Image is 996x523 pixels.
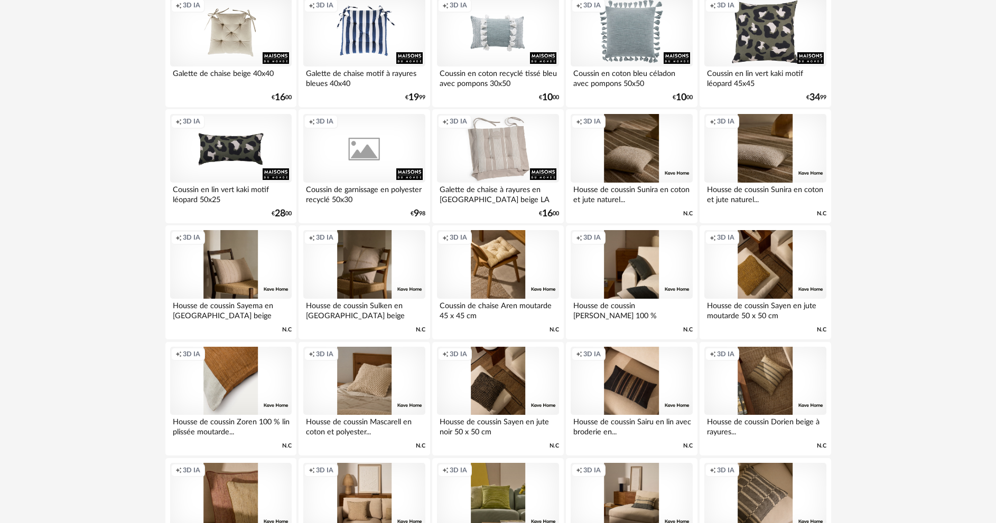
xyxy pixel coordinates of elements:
[700,342,831,456] a: Creation icon 3D IA Housse de coussin Dorien beige à rayures... N.C
[408,94,419,101] span: 19
[450,117,467,126] span: 3D IA
[673,94,693,101] div: € 00
[316,233,333,242] span: 3D IA
[405,94,425,101] div: € 99
[576,1,582,9] span: Creation icon
[700,225,831,339] a: Creation icon 3D IA Housse de coussin Sayen en jute moutarde 50 x 50 cm N.C
[442,117,449,126] span: Creation icon
[683,210,693,217] span: N.C
[550,326,559,334] span: N.C
[303,299,425,320] div: Housse de coussin Sulken en [GEOGRAPHIC_DATA] beige avec...
[275,210,285,217] span: 28
[571,183,692,204] div: Housse de coussin Sunira en coton et jute naturel...
[272,210,292,217] div: € 00
[710,350,716,358] span: Creation icon
[170,415,292,436] div: Housse de coussin Zoren 100 % lin plissée moutarde...
[175,350,182,358] span: Creation icon
[175,233,182,242] span: Creation icon
[432,225,563,339] a: Creation icon 3D IA Coussin de chaise Aren moutarde 45 x 45 cm N.C
[183,117,200,126] span: 3D IA
[700,109,831,223] a: Creation icon 3D IA Housse de coussin Sunira en coton et jute naturel... N.C
[437,299,558,320] div: Coussin de chaise Aren moutarde 45 x 45 cm
[683,326,693,334] span: N.C
[442,1,449,9] span: Creation icon
[170,299,292,320] div: Housse de coussin Sayema en [GEOGRAPHIC_DATA] beige avec...
[539,94,559,101] div: € 00
[710,233,716,242] span: Creation icon
[282,326,292,334] span: N.C
[442,350,449,358] span: Creation icon
[175,117,182,126] span: Creation icon
[303,66,425,88] div: Galette de chaise motif à rayures bleues 40x40
[309,466,315,474] span: Creation icon
[817,442,826,450] span: N.C
[566,342,697,456] a: Creation icon 3D IA Housse de coussin Sairu en lin avec broderie en... N.C
[316,117,333,126] span: 3D IA
[704,66,826,88] div: Coussin en lin vert kaki motif léopard 45x45
[550,442,559,450] span: N.C
[432,342,563,456] a: Creation icon 3D IA Housse de coussin Sayen en jute noir 50 x 50 cm N.C
[583,1,601,9] span: 3D IA
[316,1,333,9] span: 3D IA
[303,183,425,204] div: Coussin de garnissage en polyester recyclé 50x30
[583,466,601,474] span: 3D IA
[299,342,430,456] a: Creation icon 3D IA Housse de coussin Mascarell en coton et polyester... N.C
[309,350,315,358] span: Creation icon
[183,466,200,474] span: 3D IA
[571,415,692,436] div: Housse de coussin Sairu en lin avec broderie en...
[583,233,601,242] span: 3D IA
[170,66,292,88] div: Galette de chaise beige 40x40
[414,210,419,217] span: 9
[583,350,601,358] span: 3D IA
[316,350,333,358] span: 3D IA
[809,94,820,101] span: 34
[183,1,200,9] span: 3D IA
[165,109,296,223] a: Creation icon 3D IA Coussin en lin vert kaki motif léopard 50x25 €2800
[432,109,563,223] a: Creation icon 3D IA Galette de chaise à rayures en [GEOGRAPHIC_DATA] beige LA BASTIDE €1600
[416,442,425,450] span: N.C
[165,342,296,456] a: Creation icon 3D IA Housse de coussin Zoren 100 % lin plissée moutarde... N.C
[450,466,467,474] span: 3D IA
[704,183,826,204] div: Housse de coussin Sunira en coton et jute naturel...
[806,94,826,101] div: € 99
[717,466,734,474] span: 3D IA
[542,94,553,101] span: 10
[539,210,559,217] div: € 00
[442,233,449,242] span: Creation icon
[571,66,692,88] div: Coussin en coton bleu céladon avec pompons 50x50
[299,225,430,339] a: Creation icon 3D IA Housse de coussin Sulken en [GEOGRAPHIC_DATA] beige avec... N.C
[717,350,734,358] span: 3D IA
[676,94,686,101] span: 10
[411,210,425,217] div: € 98
[175,1,182,9] span: Creation icon
[717,233,734,242] span: 3D IA
[542,210,553,217] span: 16
[175,466,182,474] span: Creation icon
[299,109,430,223] a: Creation icon 3D IA Coussin de garnissage en polyester recyclé 50x30 €998
[282,442,292,450] span: N.C
[583,117,601,126] span: 3D IA
[450,350,467,358] span: 3D IA
[576,466,582,474] span: Creation icon
[704,415,826,436] div: Housse de coussin Dorien beige à rayures...
[272,94,292,101] div: € 00
[183,233,200,242] span: 3D IA
[309,233,315,242] span: Creation icon
[437,66,558,88] div: Coussin en coton recyclé tissé bleu avec pompons 30x50
[571,299,692,320] div: Housse de coussin [PERSON_NAME] 100 % [PERSON_NAME] et...
[303,415,425,436] div: Housse de coussin Mascarell en coton et polyester...
[437,183,558,204] div: Galette de chaise à rayures en [GEOGRAPHIC_DATA] beige LA BASTIDE
[170,183,292,204] div: Coussin en lin vert kaki motif léopard 50x25
[183,350,200,358] span: 3D IA
[576,233,582,242] span: Creation icon
[165,225,296,339] a: Creation icon 3D IA Housse de coussin Sayema en [GEOGRAPHIC_DATA] beige avec... N.C
[442,466,449,474] span: Creation icon
[710,1,716,9] span: Creation icon
[566,225,697,339] a: Creation icon 3D IA Housse de coussin [PERSON_NAME] 100 % [PERSON_NAME] et... N.C
[275,94,285,101] span: 16
[817,326,826,334] span: N.C
[437,415,558,436] div: Housse de coussin Sayen en jute noir 50 x 50 cm
[683,442,693,450] span: N.C
[717,1,734,9] span: 3D IA
[717,117,734,126] span: 3D IA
